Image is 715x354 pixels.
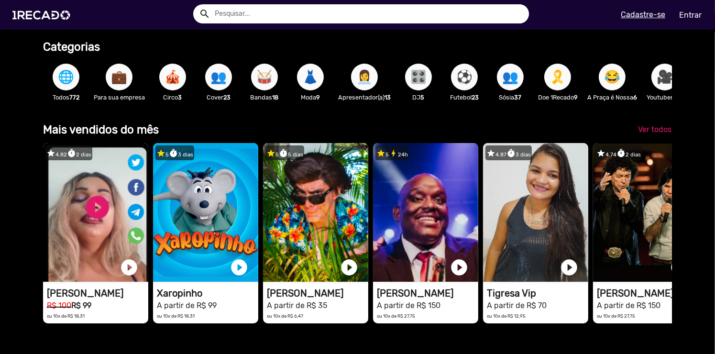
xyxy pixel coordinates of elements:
small: R$ 100 [47,301,71,310]
p: Bandas [246,93,283,102]
a: play_circle_filled [450,258,469,277]
h1: [PERSON_NAME] ([PERSON_NAME] & [PERSON_NAME]) [597,288,698,299]
p: Moda [292,93,329,102]
span: 💼 [111,64,127,90]
a: play_circle_filled [670,258,689,277]
button: 🥁 [251,64,278,90]
small: A partir de R$ 150 [377,301,440,310]
small: A partir de R$ 99 [157,301,217,310]
p: A Praça é Nossa [587,93,637,102]
p: Para sua empresa [94,93,145,102]
p: Cover [200,93,237,102]
button: 👥 [205,64,232,90]
span: ⚽ [456,64,473,90]
button: 🎪 [159,64,186,90]
video: 1RECADO vídeos dedicados para fãs e empresas [593,143,698,282]
button: 🌐 [53,64,79,90]
h1: Tigresa Vip [487,288,588,299]
button: 👗 [297,64,324,90]
b: 23 [472,94,479,101]
b: 6 [633,94,637,101]
h1: Xaropinho [157,288,258,299]
b: 3 [178,94,182,101]
h1: [PERSON_NAME] [377,288,478,299]
span: 👥 [502,64,518,90]
span: Ver todos [638,125,671,134]
button: ⚽ [451,64,478,90]
p: Apresentador(a) [338,93,391,102]
small: ou 10x de R$ 27,75 [597,313,635,319]
small: ou 10x de R$ 12,95 [487,313,526,319]
button: 🎛️ [405,64,432,90]
small: ou 10x de R$ 18,31 [157,313,195,319]
span: 👗 [302,64,319,90]
video: 1RECADO vídeos dedicados para fãs e empresas [373,143,478,282]
p: Futebol [446,93,483,102]
small: A partir de R$ 35 [267,301,327,310]
b: 5 [420,94,424,101]
button: 👩‍💼 [351,64,378,90]
small: A partir de R$ 70 [487,301,547,310]
small: A partir de R$ 150 [597,301,660,310]
span: 👥 [210,64,227,90]
a: play_circle_filled [230,258,249,277]
b: 18 [272,94,278,101]
b: 9 [574,94,578,101]
button: 🎗️ [544,64,571,90]
b: Categorias [43,40,100,54]
p: Youtubers [647,93,683,102]
span: 🌐 [58,64,74,90]
a: play_circle_filled [340,258,359,277]
p: Doe 1Recado [538,93,578,102]
span: 😂 [604,64,620,90]
button: 👥 [497,64,524,90]
span: 🎗️ [550,64,566,90]
p: Circo [154,93,191,102]
b: R$ 99 [71,301,91,310]
h1: [PERSON_NAME] [47,288,148,299]
button: 💼 [106,64,132,90]
span: 🎪 [165,64,181,90]
small: ou 10x de R$ 6,47 [267,313,303,319]
video: 1RECADO vídeos dedicados para fãs e empresas [153,143,258,282]
span: 🎥 [657,64,673,90]
mat-icon: Example home icon [199,8,210,20]
span: 👩‍💼 [356,64,373,90]
button: 😂 [599,64,626,90]
b: 13 [385,94,391,101]
a: play_circle_filled [560,258,579,277]
button: 🎥 [651,64,678,90]
b: 9 [316,94,320,101]
a: play_circle_filled [120,258,139,277]
h1: [PERSON_NAME] [267,288,368,299]
span: 🎛️ [410,64,427,90]
span: 🥁 [256,64,273,90]
button: Example home icon [196,5,212,22]
b: 37 [514,94,521,101]
b: 23 [223,94,231,101]
input: Pesquisar... [208,4,529,23]
video: 1RECADO vídeos dedicados para fãs e empresas [483,143,588,282]
video: 1RECADO vídeos dedicados para fãs e empresas [263,143,368,282]
u: Cadastre-se [621,10,665,19]
p: Sósia [492,93,528,102]
b: 772 [69,94,79,101]
b: Mais vendidos do mês [43,123,159,136]
p: DJ [400,93,437,102]
small: ou 10x de R$ 27,75 [377,313,415,319]
a: Entrar [673,7,708,23]
p: Todos [48,93,84,102]
video: 1RECADO vídeos dedicados para fãs e empresas [43,143,148,282]
small: ou 10x de R$ 18,31 [47,313,85,319]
